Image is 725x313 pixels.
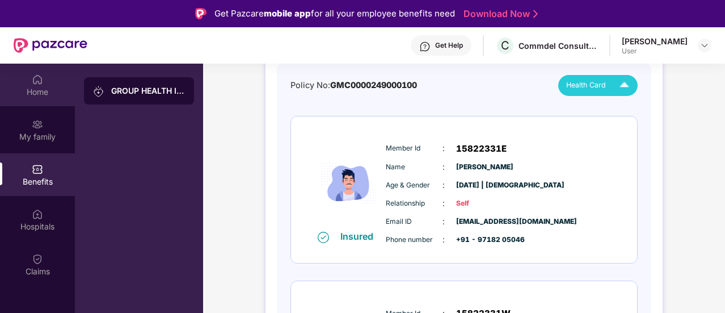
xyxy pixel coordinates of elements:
[566,80,606,91] span: Health Card
[32,119,43,130] img: svg+xml;base64,PHN2ZyB3aWR0aD0iMjAiIGhlaWdodD0iMjAiIHZpZXdCb3g9IjAgMCAyMCAyMCIgZmlsbD0ibm9uZSIgeG...
[195,8,206,19] img: Logo
[614,76,634,95] img: Icuh8uwCUCF+XjCZyLQsAKiDCM9HiE6CMYmKQaPGkZKaA32CAAACiQcFBJY0IsAAAAASUVORK5CYII=
[435,41,463,50] div: Get Help
[330,80,417,90] span: GMC0000249000100
[456,198,513,209] span: Self
[622,36,688,47] div: [PERSON_NAME]
[93,86,104,97] img: svg+xml;base64,PHN2ZyB3aWR0aD0iMjAiIGhlaWdodD0iMjAiIHZpZXdCb3g9IjAgMCAyMCAyMCIgZmlsbD0ibm9uZSIgeG...
[442,161,445,173] span: :
[386,235,442,245] span: Phone number
[214,7,455,20] div: Get Pazcare for all your employee benefits need
[32,164,43,175] img: svg+xml;base64,PHN2ZyBpZD0iQmVuZWZpdHMiIHhtbG5zPSJodHRwOi8vd3d3LnczLm9yZy8yMDAwL3N2ZyIgd2lkdGg9Ij...
[456,235,513,245] span: +91 - 97182 05046
[456,162,513,173] span: [PERSON_NAME]
[442,197,445,210] span: :
[501,39,509,52] span: C
[442,233,445,246] span: :
[315,136,383,230] img: icon
[442,179,445,191] span: :
[533,8,538,20] img: Stroke
[290,79,417,92] div: Policy No:
[622,47,688,56] div: User
[519,40,598,51] div: Commdel Consulting Pvt Ltd
[442,142,445,155] span: :
[340,231,380,242] div: Insured
[558,75,638,96] button: Health Card
[456,216,513,227] span: [EMAIL_ADDRESS][DOMAIN_NAME]
[32,74,43,85] img: svg+xml;base64,PHN2ZyBpZD0iSG9tZSIgeG1sbnM9Imh0dHA6Ly93d3cudzMub3JnLzIwMDAvc3ZnIiB3aWR0aD0iMjAiIG...
[700,41,709,50] img: svg+xml;base64,PHN2ZyBpZD0iRHJvcGRvd24tMzJ4MzIiIHhtbG5zPSJodHRwOi8vd3d3LnczLm9yZy8yMDAwL3N2ZyIgd2...
[14,38,87,53] img: New Pazcare Logo
[111,85,185,97] div: GROUP HEALTH INSURANCE
[463,8,534,20] a: Download Now
[264,8,311,19] strong: mobile app
[419,41,431,52] img: svg+xml;base64,PHN2ZyBpZD0iSGVscC0zMngzMiIgeG1sbnM9Imh0dHA6Ly93d3cudzMub3JnLzIwMDAvc3ZnIiB3aWR0aD...
[386,162,442,173] span: Name
[32,208,43,220] img: svg+xml;base64,PHN2ZyBpZD0iSG9zcGl0YWxzIiB4bWxucz0iaHR0cDovL3d3dy53My5vcmcvMjAwMC9zdmciIHdpZHRoPS...
[318,232,329,243] img: svg+xml;base64,PHN2ZyB4bWxucz0iaHR0cDovL3d3dy53My5vcmcvMjAwMC9zdmciIHdpZHRoPSIxNiIgaGVpZ2h0PSIxNi...
[386,180,442,191] span: Age & Gender
[456,180,513,191] span: [DATE] | [DEMOGRAPHIC_DATA]
[442,215,445,228] span: :
[456,142,507,156] span: 15822331E
[32,253,43,265] img: svg+xml;base64,PHN2ZyBpZD0iQ2xhaW0iIHhtbG5zPSJodHRwOi8vd3d3LnczLm9yZy8yMDAwL3N2ZyIgd2lkdGg9IjIwIi...
[386,198,442,209] span: Relationship
[386,216,442,227] span: Email ID
[386,143,442,154] span: Member Id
